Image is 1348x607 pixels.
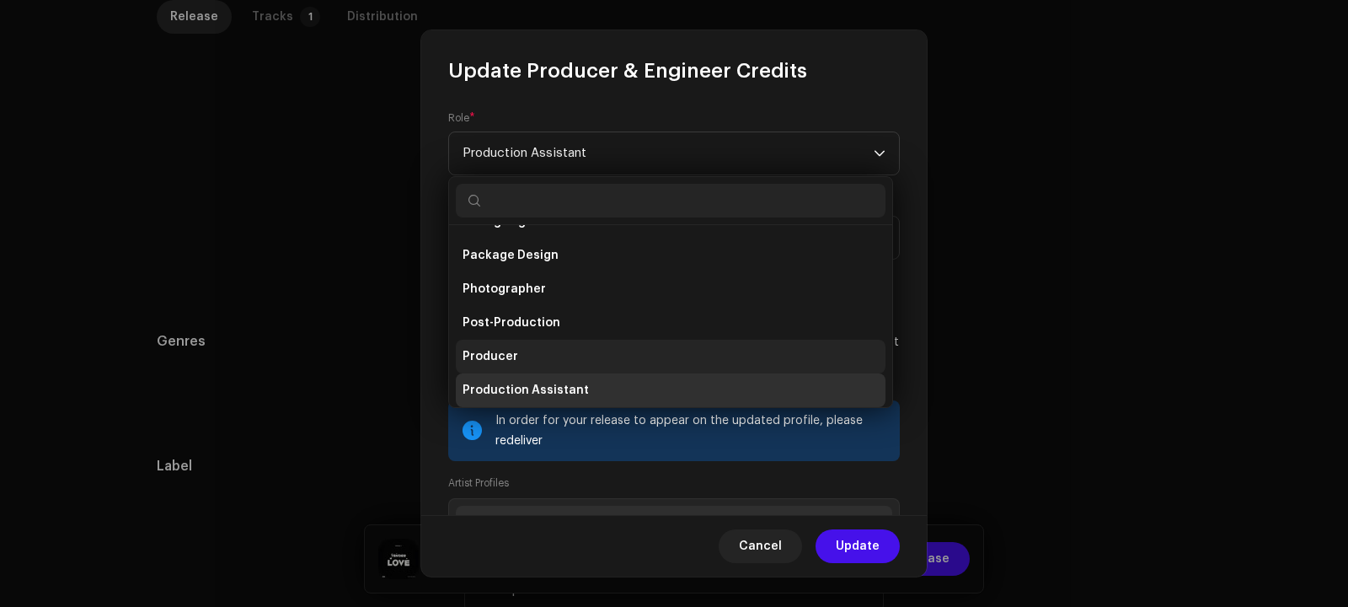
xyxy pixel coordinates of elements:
[739,529,782,563] span: Cancel
[456,306,885,340] li: Post-Production
[719,529,802,563] button: Cancel
[456,373,885,407] li: Production Assistant
[463,348,518,365] span: Producer
[448,475,509,492] small: Artist Profiles
[463,132,874,175] span: Production Assistant
[836,529,880,563] span: Update
[463,382,589,399] span: Production Assistant
[456,239,885,272] li: Package Design
[874,132,885,175] div: dropdown trigger
[448,111,475,125] label: Role
[463,314,560,331] span: Post-Production
[448,57,807,84] span: Update Producer & Engineer Credits
[463,281,546,298] span: Photographer
[456,340,885,373] li: Producer
[463,247,559,264] span: Package Design
[495,411,886,451] div: In order for your release to appear on the updated profile, please redeliver
[816,529,900,563] button: Update
[456,272,885,306] li: Photographer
